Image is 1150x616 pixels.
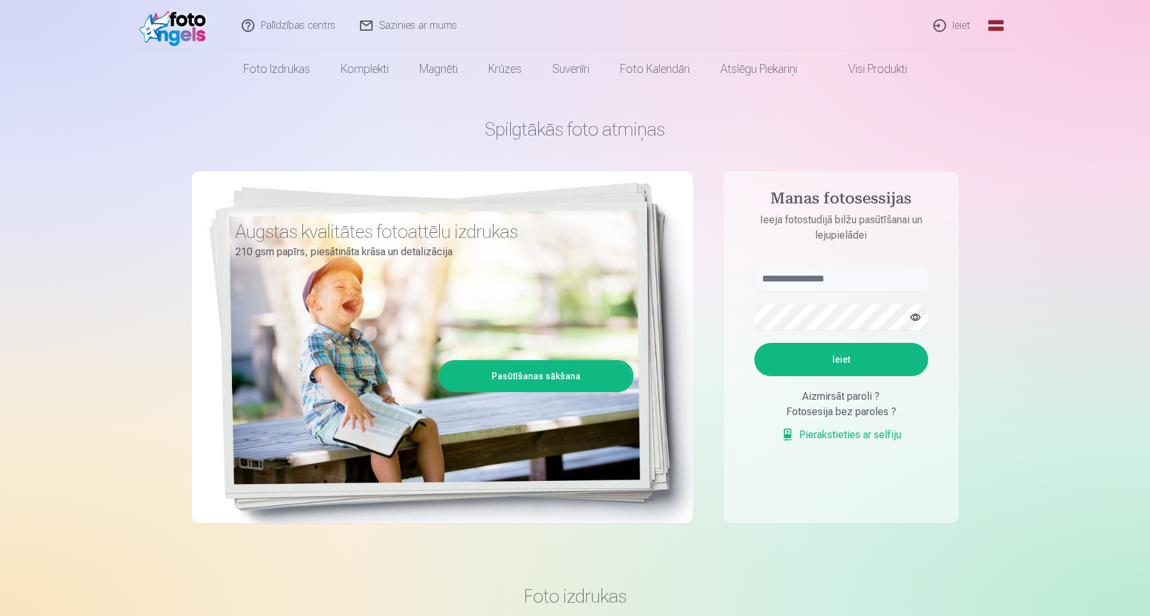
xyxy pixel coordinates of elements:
[754,343,928,376] button: Ieiet
[605,51,705,87] a: Foto kalendāri
[812,51,922,87] a: Visi produkti
[235,243,624,261] p: 210 gsm papīrs, piesātināta krāsa un detalizācija
[404,51,473,87] a: Magnēti
[705,51,812,87] a: Atslēgu piekariņi
[742,189,941,212] h4: Manas fotosessijas
[440,362,632,390] a: Pasūtīšanas sākšana
[202,585,949,608] h3: Foto izdrukas
[228,51,325,87] a: Foto izdrukas
[754,404,928,420] div: Fotosesija bez paroles ?
[742,212,941,243] p: Ieeja fotostudijā bilžu pasūtīšanai un lejupielādei
[754,389,928,404] div: Aizmirsāt paroli ?
[235,220,624,243] h3: Augstas kvalitātes fotoattēlu izdrukas
[781,427,901,443] a: Pierakstieties ar selfiju
[325,51,404,87] a: Komplekti
[473,51,537,87] a: Krūzes
[192,118,959,141] h1: Spilgtākās foto atmiņas
[139,5,213,46] img: /fa1
[537,51,605,87] a: Suvenīri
